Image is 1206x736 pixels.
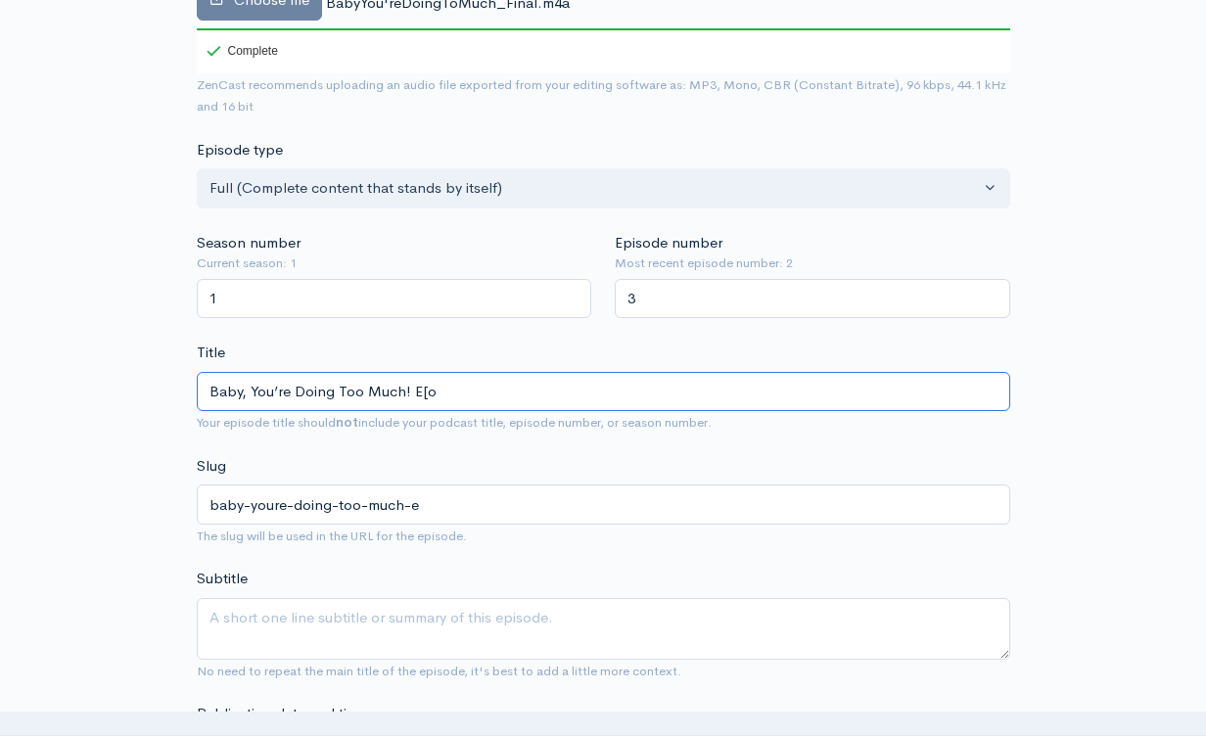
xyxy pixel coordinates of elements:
[197,484,1010,525] input: title-of-episode
[197,139,283,161] label: Episode type
[336,414,358,431] strong: not
[197,663,681,679] small: No need to repeat the main title of the episode, it's best to add a little more context.
[197,76,1006,115] small: ZenCast recommends uploading an audio file exported from your editing software as: MP3, Mono, CBR...
[615,253,1010,273] small: Most recent episode number: 2
[197,168,1010,208] button: Full (Complete content that stands by itself)
[197,372,1010,412] input: What is the episode's title?
[197,253,592,273] small: Current season: 1
[197,28,1010,30] div: 100%
[197,232,301,254] label: Season number
[197,28,282,73] div: Complete
[197,342,225,364] label: Title
[197,703,366,725] label: Publication date and time
[207,45,278,57] div: Complete
[197,279,592,319] input: Enter season number for this episode
[615,279,1010,319] input: Enter episode number
[209,177,980,200] div: Full (Complete content that stands by itself)
[197,528,467,544] small: The slug will be used in the URL for the episode.
[615,232,722,254] label: Episode number
[197,455,226,478] label: Slug
[197,568,248,590] label: Subtitle
[197,414,712,431] small: Your episode title should include your podcast title, episode number, or season number.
